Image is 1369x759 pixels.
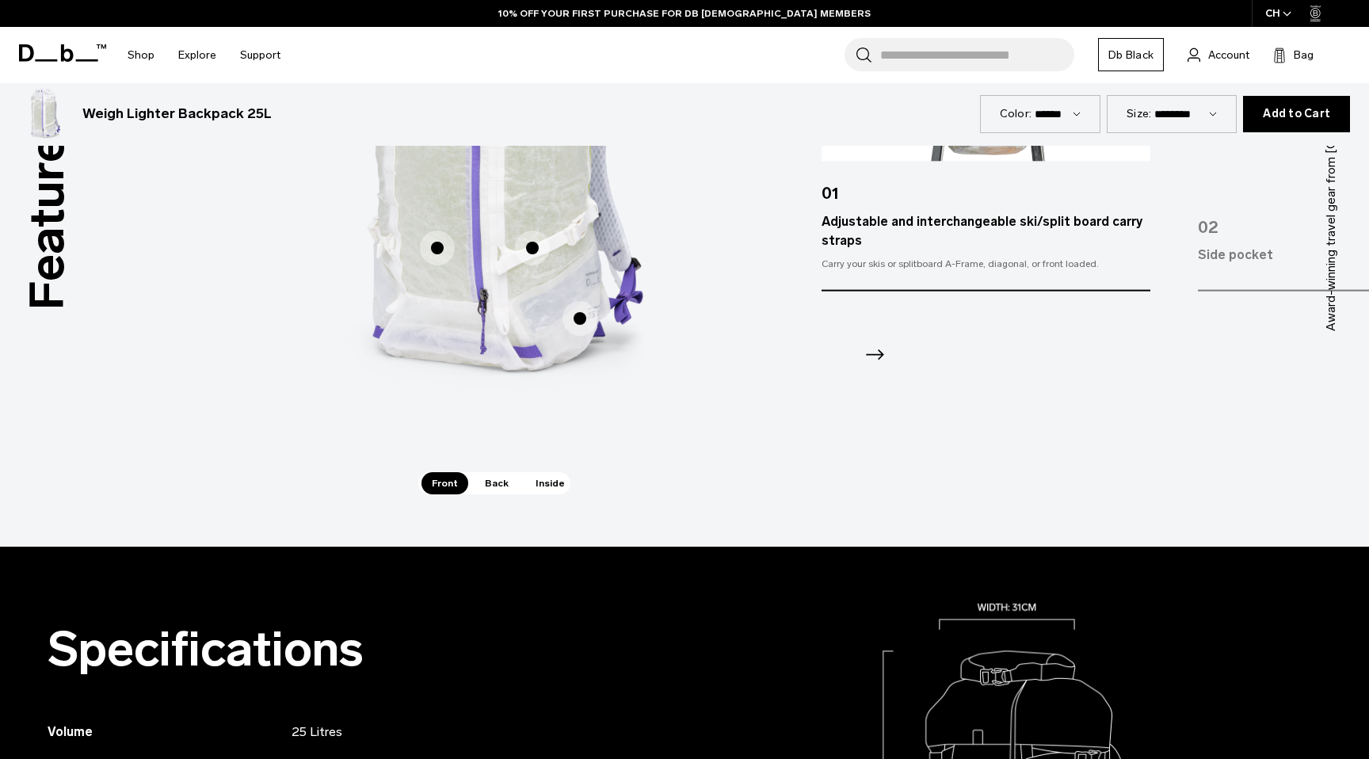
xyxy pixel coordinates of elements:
[421,472,468,494] span: Front
[475,472,519,494] span: Back
[498,6,871,21] a: 10% OFF YOUR FIRST PURCHASE FOR DB [DEMOGRAPHIC_DATA] MEMBERS
[822,212,1150,250] div: Adjustable and interchangeable ski/split board carry straps
[862,342,883,377] div: Next slide
[178,27,216,83] a: Explore
[11,112,84,311] h3: Features
[1243,96,1350,132] button: Add to Cart
[1098,38,1164,71] a: Db Black
[1294,47,1314,63] span: Bag
[1208,47,1249,63] span: Account
[19,89,70,139] img: Weigh_Lighter_Backpack_25L_1.png
[1263,108,1330,120] span: Add to Cart
[48,623,589,676] h2: Specifications
[1127,105,1151,122] label: Size:
[822,257,1150,271] div: Carry your skis or splitboard A-Frame, diagonal, or front loaded.
[128,27,154,83] a: Shop
[525,472,575,494] span: Inside
[1188,45,1249,64] a: Account
[292,723,562,742] p: 25 Litres
[82,104,272,124] h3: Weigh Lighter Backpack 25L
[240,27,280,83] a: Support
[1000,105,1032,122] label: Color:
[48,723,292,742] h3: Volume
[116,27,292,83] nav: Main Navigation
[822,162,1150,212] div: 01
[1273,45,1314,64] button: Bag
